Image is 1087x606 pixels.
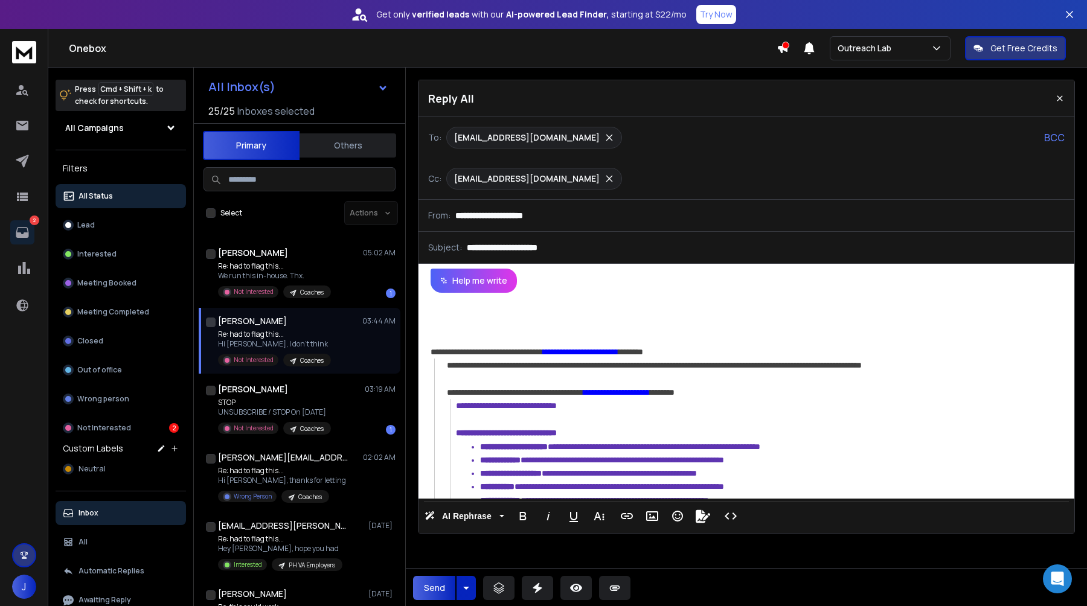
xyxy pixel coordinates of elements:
p: Coaches [300,356,324,365]
button: Others [300,132,396,159]
p: Re: had to flag this... [218,466,346,476]
p: Coaches [300,424,324,433]
p: Outreach Lab [838,42,896,54]
p: BCC [1044,130,1065,145]
p: Get Free Credits [990,42,1057,54]
strong: verified leads [412,8,469,21]
button: Not Interested2 [56,416,186,440]
p: [EMAIL_ADDRESS][DOMAIN_NAME] [454,173,600,185]
button: Signature [691,504,714,528]
label: Select [220,208,242,218]
button: Italic (⌘I) [537,504,560,528]
p: Awaiting Reply [79,595,131,605]
p: Wrong person [77,394,129,404]
button: Automatic Replies [56,559,186,583]
p: 2 [30,215,39,225]
h3: Inboxes selected [237,104,315,118]
button: Closed [56,329,186,353]
p: [DATE] [368,589,396,599]
p: Not Interested [234,356,274,365]
p: Wrong Person [234,492,272,501]
p: Hi [PERSON_NAME], thanks for letting [218,476,346,485]
h1: [PERSON_NAME] [218,315,287,327]
button: Meeting Completed [56,300,186,324]
span: 25 / 25 [208,104,235,118]
button: More Text [588,504,611,528]
p: Coaches [300,288,324,297]
p: Meeting Booked [77,278,136,288]
button: Meeting Booked [56,271,186,295]
p: Interested [234,560,262,569]
p: We run this in-house. Thx. [218,271,331,281]
h1: Onebox [69,41,777,56]
button: Inbox [56,501,186,525]
p: Closed [77,336,103,346]
button: Interested [56,242,186,266]
button: Primary [203,131,300,160]
p: All [79,537,88,547]
h1: All Inbox(s) [208,81,275,93]
button: Neutral [56,457,186,481]
span: AI Rephrase [440,511,494,521]
button: Out of office [56,358,186,382]
button: J [12,575,36,599]
button: All [56,530,186,554]
button: Help me write [431,269,517,293]
p: Hi [PERSON_NAME], I don't think [218,339,331,349]
button: Emoticons [666,504,689,528]
h1: [EMAIL_ADDRESS][PERSON_NAME][DOMAIN_NAME] [218,520,351,532]
button: All Inbox(s) [199,75,398,99]
p: Re: had to flag this... [218,261,331,271]
p: Inbox [79,508,98,518]
button: All Campaigns [56,116,186,140]
span: Neutral [79,464,106,474]
p: Re: had to flag this... [218,330,331,339]
p: Reply All [428,90,474,107]
button: Lead [56,213,186,237]
div: 2 [169,423,179,433]
button: Bold (⌘B) [511,504,534,528]
div: 1 [386,289,396,298]
p: Not Interested [77,423,131,433]
p: Get only with our starting at $22/mo [376,8,687,21]
p: 02:02 AM [363,453,396,462]
h3: Filters [56,160,186,177]
p: Re: had to flag this... [218,534,342,544]
div: 1 [386,425,396,435]
p: Not Interested [234,424,274,433]
span: Cmd + Shift + k [98,82,153,96]
p: Coaches [298,493,322,502]
button: Insert Link (⌘K) [615,504,638,528]
h3: Custom Labels [63,442,123,454]
a: 2 [10,220,34,244]
button: Underline (⌘U) [562,504,585,528]
div: Open Intercom Messenger [1043,564,1072,593]
p: From: [428,209,451,222]
p: Try Now [700,8,733,21]
p: Lead [77,220,95,230]
p: Not Interested [234,287,274,296]
p: 03:19 AM [365,384,396,394]
p: 05:02 AM [363,248,396,258]
img: logo [12,41,36,63]
p: To: [428,132,441,144]
button: Get Free Credits [965,36,1066,60]
p: All Status [79,191,113,201]
p: STOP [218,398,331,407]
p: PH VA Employers [289,561,335,570]
h1: [PERSON_NAME] [218,247,288,259]
p: Automatic Replies [79,566,144,576]
button: Code View [719,504,742,528]
h1: [PERSON_NAME] [218,588,287,600]
button: AI Rephrase [422,504,507,528]
button: Wrong person [56,387,186,411]
p: Hey [PERSON_NAME], hope you had [218,544,342,553]
h1: All Campaigns [65,122,124,134]
button: Insert Image (⌘P) [641,504,664,528]
button: All Status [56,184,186,208]
p: [DATE] [368,521,396,531]
p: Interested [77,249,117,259]
p: Subject: [428,241,462,254]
